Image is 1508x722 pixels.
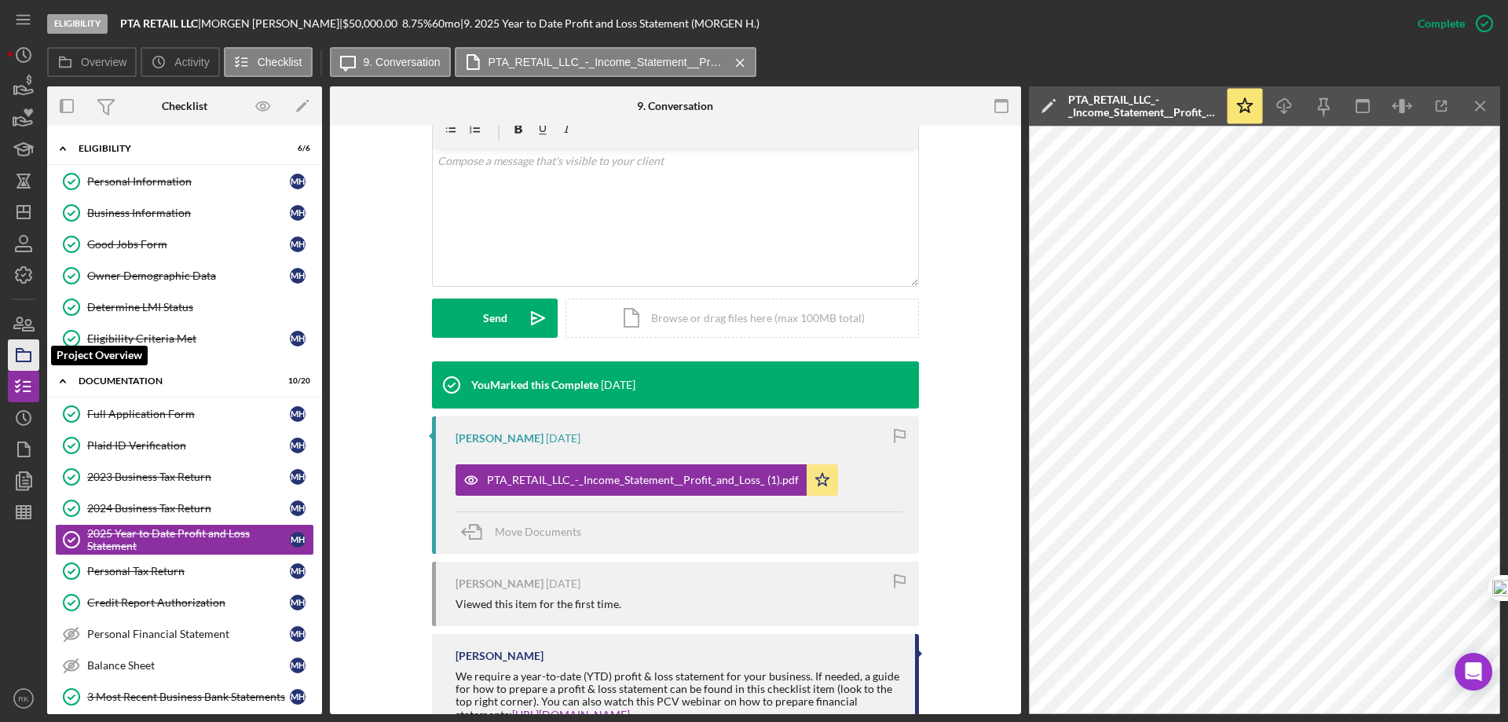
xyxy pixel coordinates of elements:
a: Personal InformationMH [55,166,314,197]
div: 10 / 20 [282,376,310,386]
div: Send [483,299,507,338]
div: Balance Sheet [87,659,290,672]
div: Plaid ID Verification [87,439,290,452]
div: Full Application Form [87,408,290,420]
div: 6 / 6 [282,144,310,153]
div: Complete [1418,8,1465,39]
div: M H [290,563,306,579]
a: Business InformationMH [55,197,314,229]
a: Balance SheetMH [55,650,314,681]
a: [URL][DOMAIN_NAME] [512,708,630,721]
div: We require a year-to-date (YTD) profit & loss statement for your business. If needed, a guide for... [456,670,899,720]
div: Open Intercom Messenger [1455,653,1492,691]
div: Eligibility [47,14,108,34]
button: Activity [141,47,219,77]
a: Good Jobs FormMH [55,229,314,260]
div: PTA_RETAIL_LLC_-_Income_Statement__Profit_and_Loss_ (1).pdf [1068,93,1217,119]
div: $50,000.00 [342,17,402,30]
a: Plaid ID VerificationMH [55,430,314,461]
div: M H [290,406,306,422]
div: M H [290,438,306,453]
button: Complete [1402,8,1500,39]
div: M H [290,469,306,485]
time: 2025-08-14 17:03 [601,379,635,391]
label: Activity [174,56,209,68]
div: Eligibility Criteria Met [87,332,290,345]
a: Owner Demographic DataMH [55,260,314,291]
div: M H [290,626,306,642]
label: PTA_RETAIL_LLC_-_Income_Statement__Profit_and_Loss_ (1).pdf [489,56,724,68]
div: | [120,17,201,30]
div: M H [290,500,306,516]
span: Move Documents [495,525,581,538]
a: Credit Report AuthorizationMH [55,587,314,618]
div: M H [290,268,306,284]
label: Overview [81,56,126,68]
div: 2025 Year to Date Profit and Loss Statement [87,527,290,552]
div: Personal Tax Return [87,565,290,577]
div: MORGEN [PERSON_NAME] | [201,17,342,30]
time: 2025-08-14 16:56 [546,432,580,445]
div: Personal Information [87,175,290,188]
button: Move Documents [456,512,597,552]
a: Personal Financial StatementMH [55,618,314,650]
div: 8.75 % [402,17,432,30]
button: RK [8,683,39,714]
div: Personal Financial Statement [87,628,290,640]
div: Documentation [79,376,271,386]
a: Full Application FormMH [55,398,314,430]
div: Eligibility [79,144,271,153]
div: M H [290,236,306,252]
div: M H [290,174,306,189]
div: M H [290,532,306,548]
a: 2023 Business Tax ReturnMH [55,461,314,493]
a: Determine LMI Status [55,291,314,323]
div: M H [290,331,306,346]
button: PTA_RETAIL_LLC_-_Income_Statement__Profit_and_Loss_ (1).pdf [455,47,756,77]
time: 2025-08-14 16:56 [546,577,580,590]
button: Overview [47,47,137,77]
div: You Marked this Complete [471,379,598,391]
div: 3 Most Recent Business Bank Statements [87,691,290,703]
div: Owner Demographic Data [87,269,290,282]
div: Checklist [162,100,207,112]
div: PTA_RETAIL_LLC_-_Income_Statement__Profit_and_Loss_ (1).pdf [487,474,799,486]
div: Business Information [87,207,290,219]
div: Good Jobs Form [87,238,290,251]
label: Checklist [258,56,302,68]
button: Send [432,299,558,338]
a: Eligibility Criteria MetMH [55,323,314,354]
div: Credit Report Authorization [87,596,290,609]
div: [PERSON_NAME] [456,650,544,662]
button: PTA_RETAIL_LLC_-_Income_Statement__Profit_and_Loss_ (1).pdf [456,464,838,496]
a: 2024 Business Tax ReturnMH [55,493,314,524]
text: RK [18,695,29,703]
div: M H [290,689,306,705]
div: [PERSON_NAME] [456,432,544,445]
div: 9. Conversation [637,100,713,112]
div: 2024 Business Tax Return [87,502,290,515]
div: | 9. 2025 Year to Date Profit and Loss Statement (MORGEN H.) [460,17,759,30]
div: Determine LMI Status [87,301,313,313]
a: Personal Tax ReturnMH [55,555,314,587]
div: [PERSON_NAME] [456,577,544,590]
button: 9. Conversation [330,47,451,77]
div: M H [290,205,306,221]
button: Checklist [224,47,313,77]
a: 3 Most Recent Business Bank StatementsMH [55,681,314,713]
div: M H [290,658,306,673]
b: PTA RETAIL LLC [120,16,198,30]
label: 9. Conversation [364,56,441,68]
a: 2025 Year to Date Profit and Loss StatementMH [55,524,314,555]
div: 2023 Business Tax Return [87,471,290,483]
div: M H [290,595,306,610]
div: Viewed this item for the first time. [456,598,621,610]
div: 60 mo [432,17,460,30]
